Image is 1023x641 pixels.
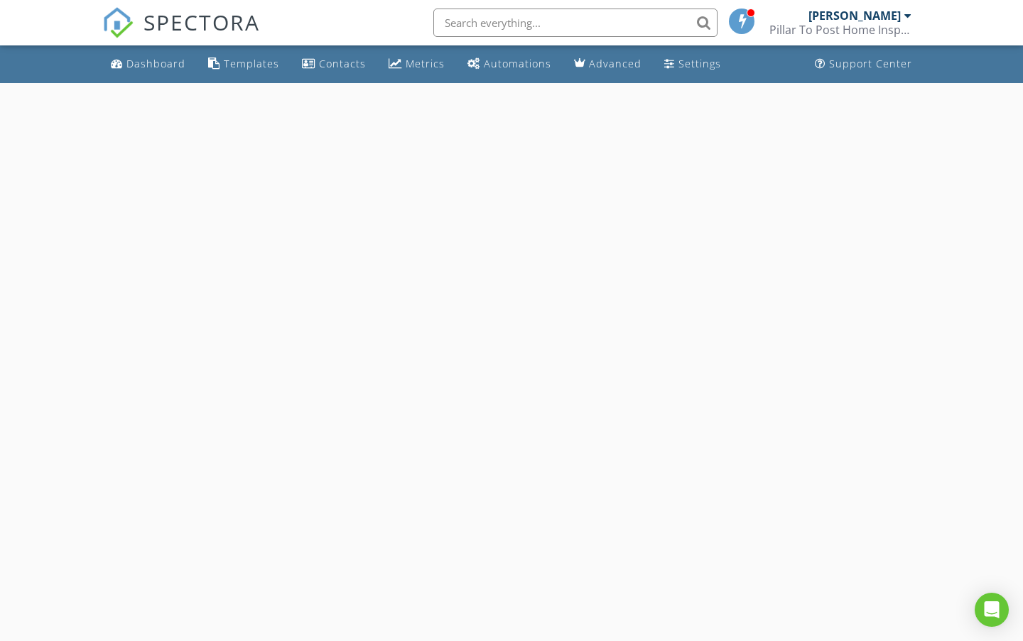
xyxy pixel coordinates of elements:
div: Pillar To Post Home Inspectors - The Michael Pillion Team [769,23,911,37]
input: Search everything... [433,9,718,37]
a: Advanced [568,51,647,77]
div: Metrics [406,57,445,70]
div: Contacts [319,57,366,70]
a: Contacts [296,51,372,77]
a: Metrics [383,51,450,77]
a: Templates [202,51,285,77]
div: Templates [224,57,279,70]
a: Settings [659,51,727,77]
img: The Best Home Inspection Software - Spectora [102,7,134,38]
div: Support Center [829,57,912,70]
span: SPECTORA [144,7,260,37]
div: Automations [484,57,551,70]
a: SPECTORA [102,19,260,49]
div: Settings [678,57,721,70]
a: Support Center [809,51,918,77]
div: Open Intercom Messenger [975,593,1009,627]
div: [PERSON_NAME] [808,9,901,23]
a: Automations (Basic) [462,51,557,77]
a: Dashboard [105,51,191,77]
div: Dashboard [126,57,185,70]
div: Advanced [589,57,642,70]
